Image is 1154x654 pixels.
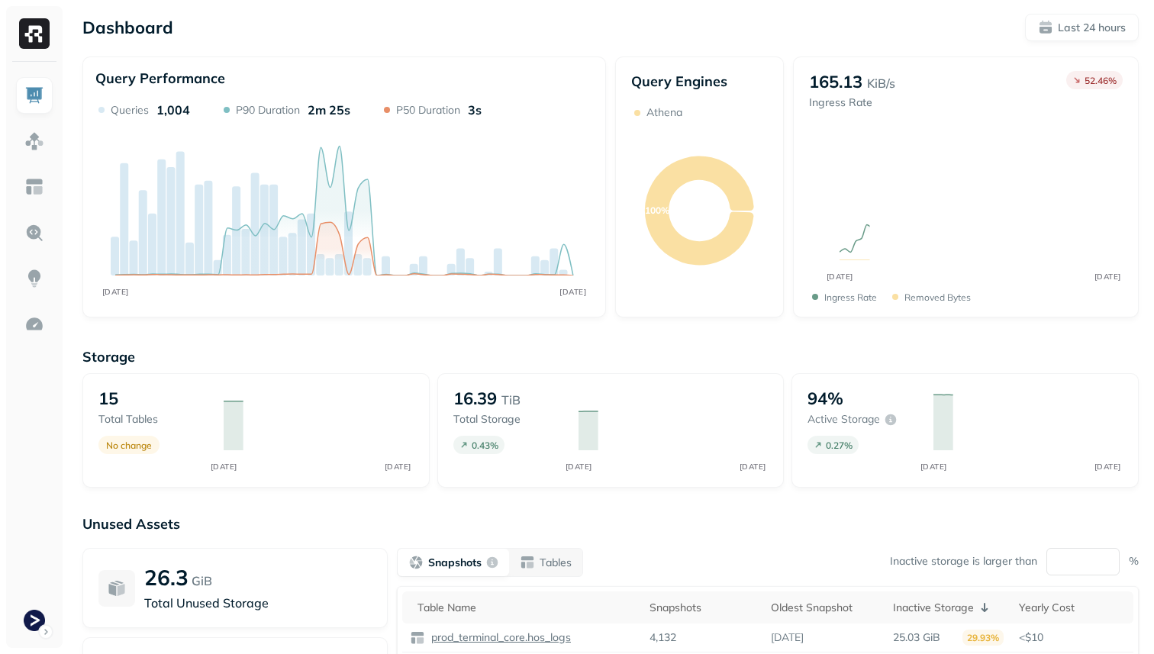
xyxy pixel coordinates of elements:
[417,601,634,615] div: Table Name
[1019,601,1126,615] div: Yearly Cost
[144,594,372,612] p: Total Unused Storage
[771,630,804,645] p: [DATE]
[646,105,682,120] p: Athena
[824,292,877,303] p: Ingress Rate
[236,103,300,118] p: P90 Duration
[453,412,563,427] p: Total storage
[156,102,190,118] p: 1,004
[890,554,1037,569] p: Inactive storage is larger than
[82,17,173,38] p: Dashboard
[19,18,50,49] img: Ryft
[809,95,895,110] p: Ingress Rate
[98,388,118,409] p: 15
[425,630,571,645] a: prod_terminal_core.hos_logs
[144,564,189,591] p: 26.3
[102,287,129,297] tspan: [DATE]
[540,556,572,570] p: Tables
[428,556,482,570] p: Snapshots
[24,314,44,334] img: Optimization
[501,391,521,409] p: TiB
[771,601,877,615] div: Oldest Snapshot
[809,71,862,92] p: 165.13
[192,572,212,590] p: GiB
[95,69,225,87] p: Query Performance
[559,287,586,297] tspan: [DATE]
[410,630,425,646] img: table
[1019,630,1126,645] p: <$10
[867,74,895,92] p: KiB/s
[807,412,880,427] p: Active storage
[1094,272,1120,282] tspan: [DATE]
[740,462,766,472] tspan: [DATE]
[920,462,946,472] tspan: [DATE]
[1094,462,1120,472] tspan: [DATE]
[24,131,44,151] img: Assets
[826,272,853,282] tspan: [DATE]
[468,102,482,118] p: 3s
[385,462,411,472] tspan: [DATE]
[807,388,843,409] p: 94%
[98,412,208,427] p: Total tables
[650,601,756,615] div: Snapshots
[650,630,676,645] p: 4,132
[308,102,350,118] p: 2m 25s
[631,72,768,90] p: Query Engines
[453,388,497,409] p: 16.39
[826,440,853,451] p: 0.27 %
[111,103,149,118] p: Queries
[1058,21,1126,35] p: Last 24 hours
[24,610,45,631] img: Terminal
[106,440,152,451] p: No change
[893,630,940,645] p: 25.03 GiB
[904,292,971,303] p: Removed bytes
[82,348,1139,366] p: Storage
[645,205,669,216] text: 100%
[1129,554,1139,569] p: %
[566,462,592,472] tspan: [DATE]
[24,85,44,105] img: Dashboard
[1085,75,1117,86] p: 52.46 %
[428,630,571,645] p: prod_terminal_core.hos_logs
[962,630,1004,646] p: 29.93%
[82,515,1139,533] p: Unused Assets
[1025,14,1139,41] button: Last 24 hours
[24,269,44,288] img: Insights
[893,601,974,615] p: Inactive Storage
[24,223,44,243] img: Query Explorer
[24,177,44,197] img: Asset Explorer
[396,103,460,118] p: P50 Duration
[211,462,237,472] tspan: [DATE]
[472,440,498,451] p: 0.43 %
